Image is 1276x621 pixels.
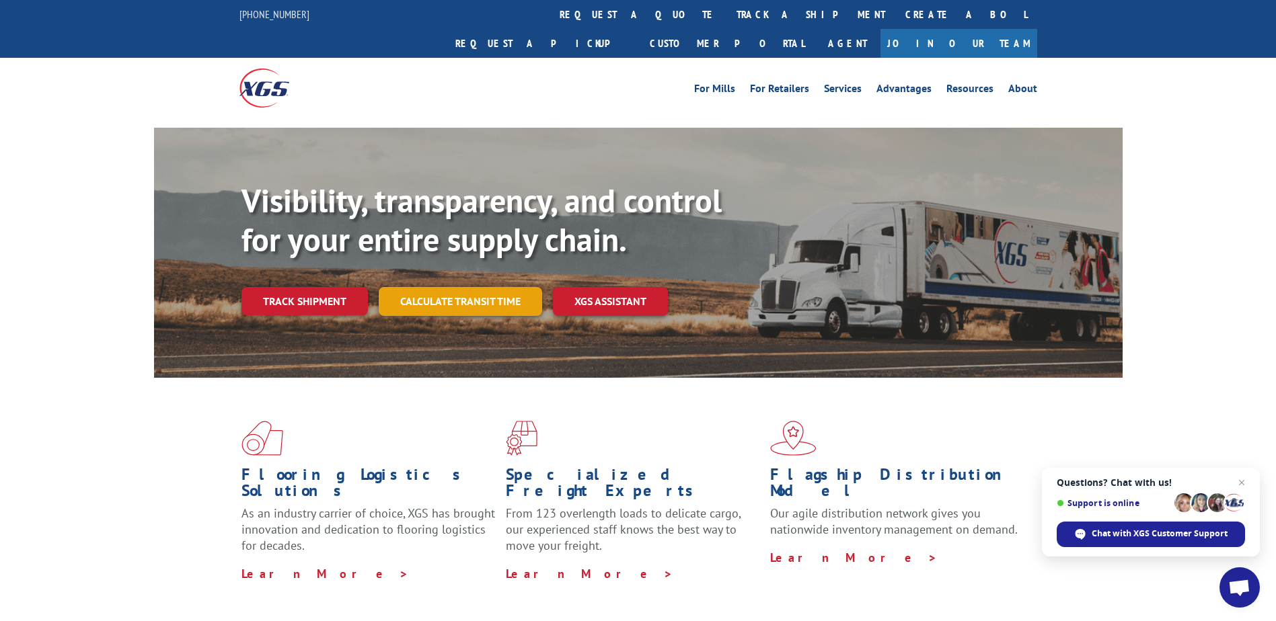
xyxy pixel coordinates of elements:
span: Our agile distribution network gives you nationwide inventory management on demand. [770,505,1018,537]
span: Chat with XGS Customer Support [1092,528,1228,540]
h1: Flagship Distribution Model [770,466,1024,505]
img: xgs-icon-total-supply-chain-intelligence-red [241,421,283,456]
a: Join Our Team [880,29,1037,58]
a: Resources [946,83,993,98]
img: xgs-icon-flagship-distribution-model-red [770,421,817,456]
a: For Mills [694,83,735,98]
p: From 123 overlength loads to delicate cargo, our experienced staff knows the best way to move you... [506,505,760,565]
a: Request a pickup [445,29,640,58]
h1: Specialized Freight Experts [506,466,760,505]
a: Open chat [1219,567,1260,608]
span: Questions? Chat with us! [1057,477,1245,488]
b: Visibility, transparency, and control for your entire supply chain. [241,179,722,260]
a: Calculate transit time [379,287,542,316]
a: Advantages [876,83,932,98]
img: xgs-icon-focused-on-flooring-red [506,421,537,456]
span: Chat with XGS Customer Support [1057,522,1245,547]
a: Services [824,83,862,98]
a: Agent [815,29,880,58]
a: XGS ASSISTANT [553,287,668,316]
a: Learn More > [770,550,938,565]
a: Track shipment [241,287,368,315]
a: Customer Portal [640,29,815,58]
span: Support is online [1057,498,1170,508]
a: About [1008,83,1037,98]
a: For Retailers [750,83,809,98]
a: Learn More > [506,566,673,581]
a: Learn More > [241,566,409,581]
a: [PHONE_NUMBER] [239,7,309,21]
span: As an industry carrier of choice, XGS has brought innovation and dedication to flooring logistics... [241,505,495,553]
h1: Flooring Logistics Solutions [241,466,496,505]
